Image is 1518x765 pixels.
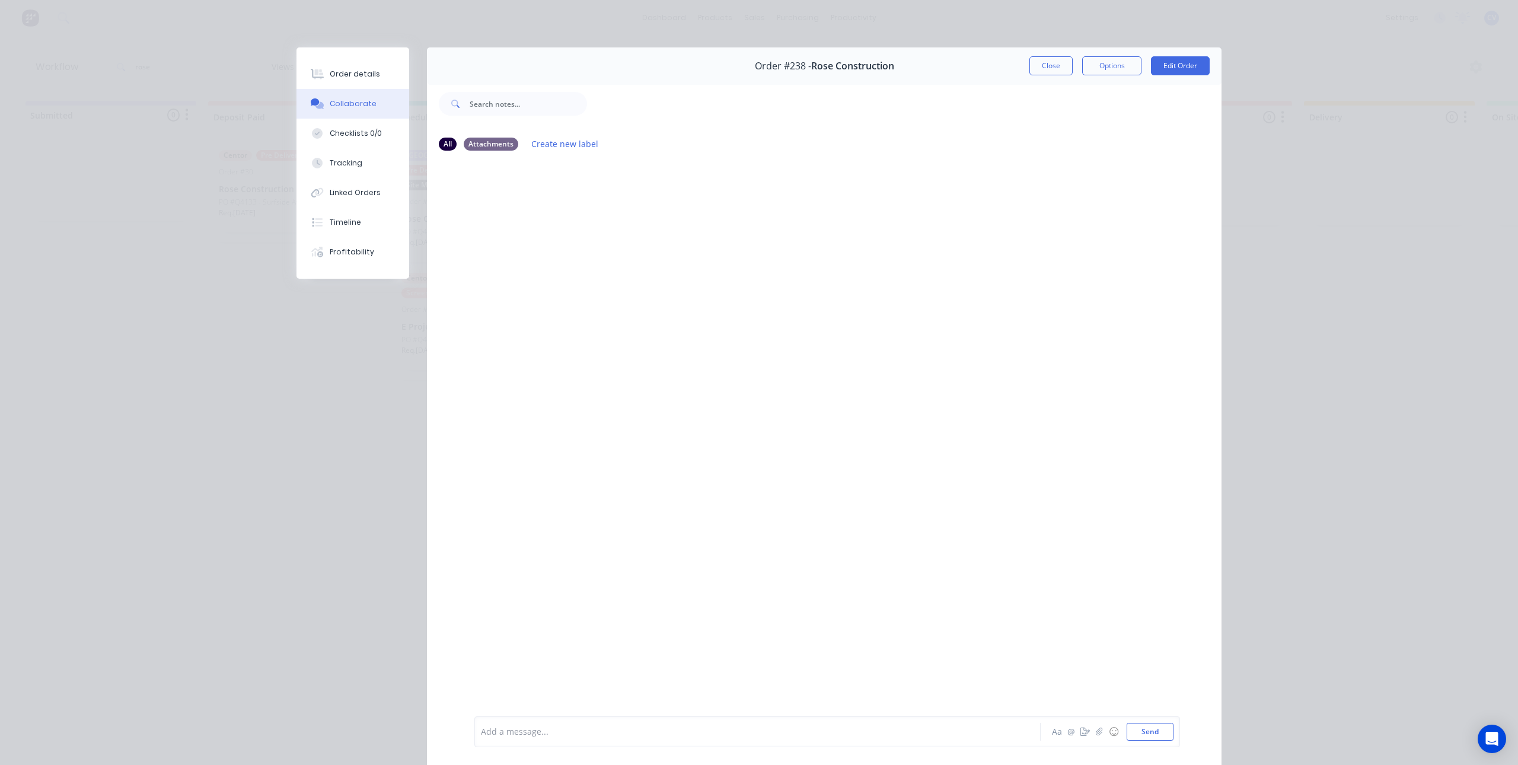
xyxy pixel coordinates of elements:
[296,178,409,208] button: Linked Orders
[330,217,361,228] div: Timeline
[296,208,409,237] button: Timeline
[330,247,374,257] div: Profitability
[296,89,409,119] button: Collaborate
[1050,725,1064,739] button: Aa
[1127,723,1173,741] button: Send
[330,98,377,109] div: Collaborate
[296,237,409,267] button: Profitability
[1064,725,1078,739] button: @
[1029,56,1073,75] button: Close
[1106,725,1121,739] button: ☺
[1478,725,1506,753] div: Open Intercom Messenger
[296,59,409,89] button: Order details
[464,138,518,151] div: Attachments
[296,148,409,178] button: Tracking
[439,138,457,151] div: All
[330,69,380,79] div: Order details
[811,60,894,72] span: Rose Construction
[330,128,382,139] div: Checklists 0/0
[1082,56,1141,75] button: Options
[330,187,381,198] div: Linked Orders
[296,119,409,148] button: Checklists 0/0
[525,136,605,152] button: Create new label
[755,60,811,72] span: Order #238 -
[1151,56,1210,75] button: Edit Order
[470,92,587,116] input: Search notes...
[330,158,362,168] div: Tracking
